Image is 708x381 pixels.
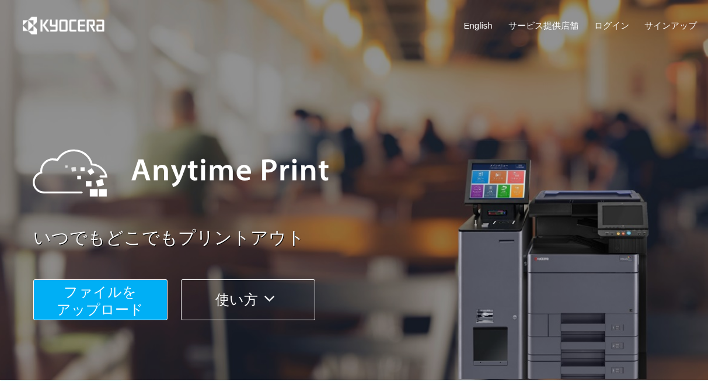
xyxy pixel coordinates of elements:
[464,19,493,32] a: English
[594,19,629,32] a: ログイン
[57,284,144,317] span: ファイルを ​​アップロード
[181,279,315,320] button: 使い方
[33,226,704,251] a: いつでもどこでもプリントアウト
[508,19,578,32] a: サービス提供店舗
[644,19,697,32] a: サインアップ
[33,279,168,320] button: ファイルを​​アップロード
